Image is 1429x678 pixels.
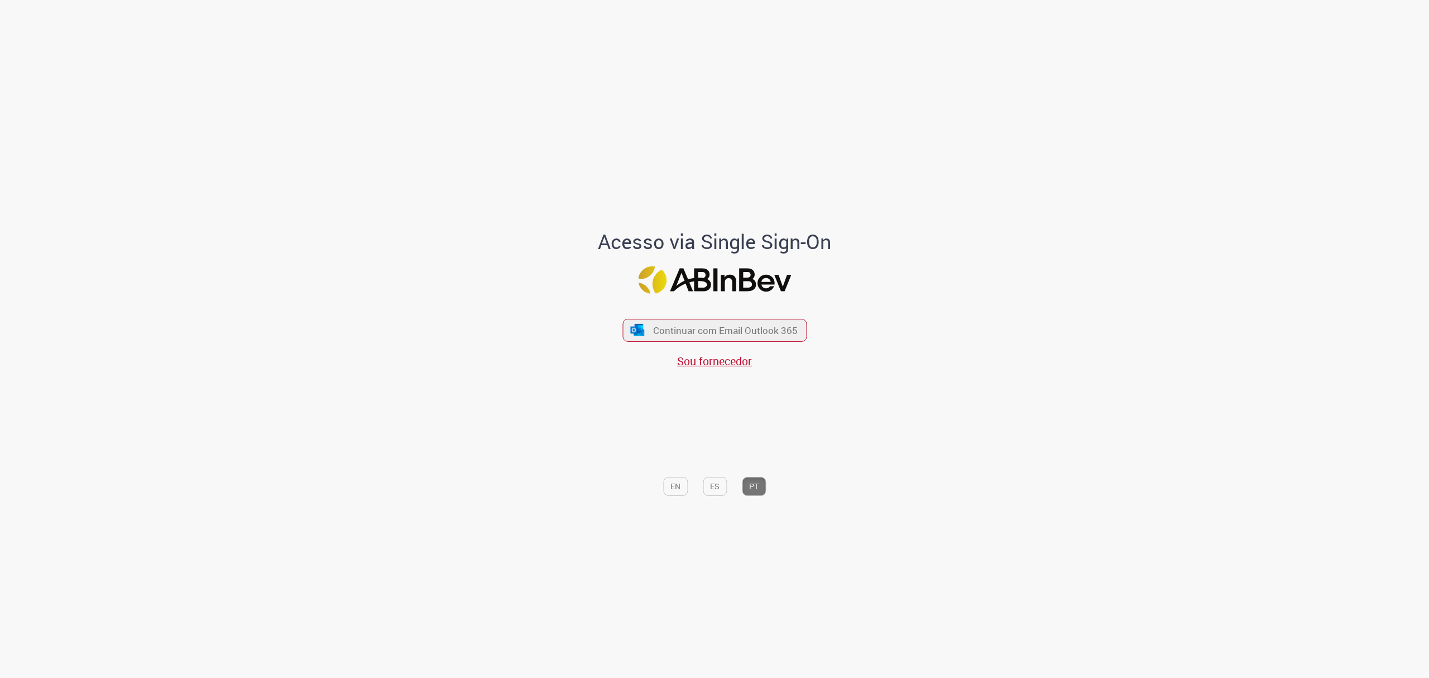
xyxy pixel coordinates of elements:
a: Sou fornecedor [677,354,752,369]
img: ícone Azure/Microsoft 360 [630,324,645,336]
button: ES [703,477,727,496]
h1: Acesso via Single Sign-On [560,231,870,253]
img: Logo ABInBev [638,266,791,293]
span: Continuar com Email Outlook 365 [653,324,798,337]
button: ícone Azure/Microsoft 360 Continuar com Email Outlook 365 [622,319,807,342]
button: EN [663,477,688,496]
button: PT [742,477,766,496]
